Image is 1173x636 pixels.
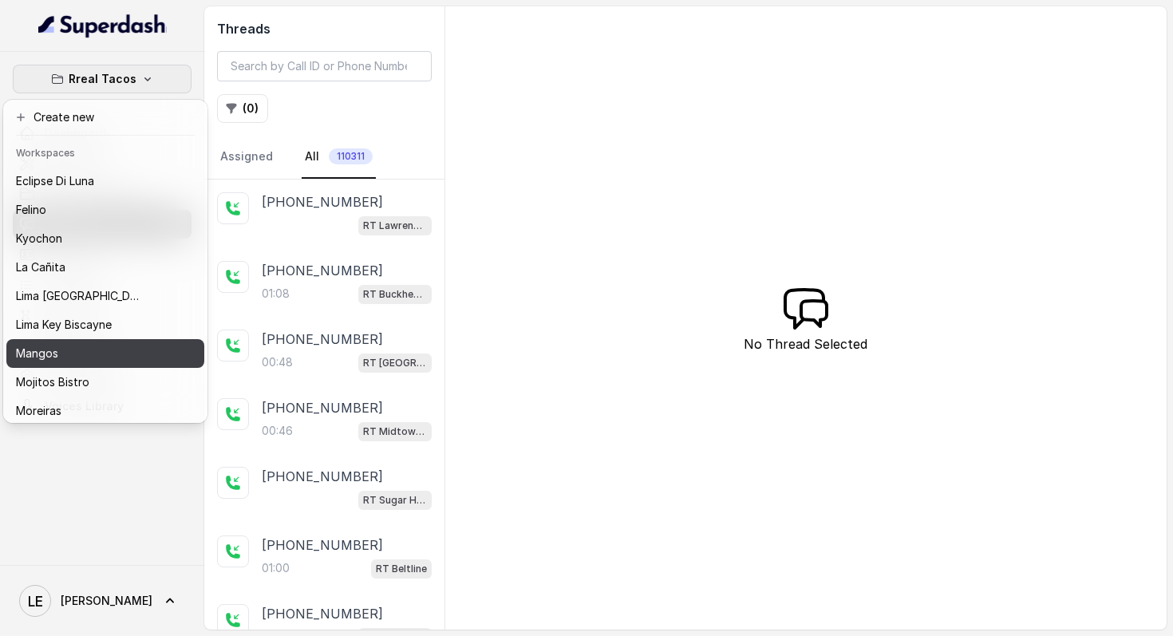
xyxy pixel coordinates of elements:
p: Felino [16,200,46,219]
p: Mangos [16,344,58,363]
p: Mojitos Bistro [16,373,89,392]
div: Rreal Tacos [3,100,207,423]
button: Rreal Tacos [13,65,192,93]
p: Lima Key Biscayne [16,315,112,334]
p: Kyochon [16,229,62,248]
p: Lima [GEOGRAPHIC_DATA] [16,286,144,306]
p: Rreal Tacos [69,69,136,89]
p: Eclipse Di Luna [16,172,94,191]
header: Workspaces [6,139,204,164]
p: La Cañita [16,258,65,277]
button: Create new [6,103,204,132]
p: Moreiras [16,401,61,421]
